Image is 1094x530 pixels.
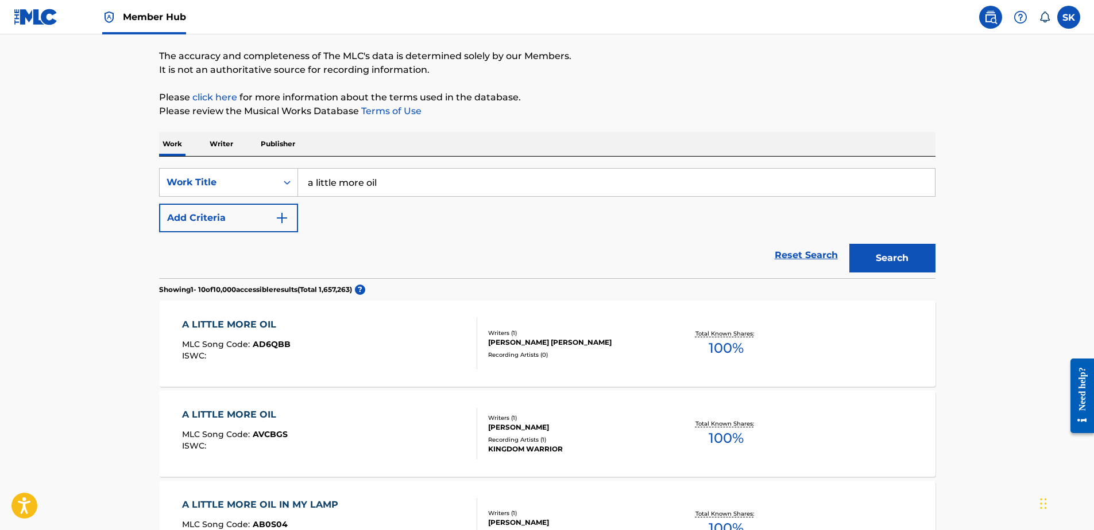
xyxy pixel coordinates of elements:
span: MLC Song Code : [182,519,253,529]
p: Total Known Shares: [695,419,757,428]
button: Add Criteria [159,204,298,232]
div: Writers ( 1 ) [488,414,662,422]
img: MLC Logo [14,9,58,25]
span: 100 % [709,428,744,449]
div: KINGDOM WARRIOR [488,444,662,454]
p: Publisher [257,132,299,156]
p: Showing 1 - 10 of 10,000 accessible results (Total 1,657,263 ) [159,285,352,295]
span: ISWC : [182,350,209,361]
p: Total Known Shares: [695,509,757,518]
img: help [1014,10,1027,24]
div: Writers ( 1 ) [488,509,662,517]
div: Recording Artists ( 1 ) [488,435,662,444]
a: A LITTLE MORE OILMLC Song Code:AD6QBBISWC:Writers (1)[PERSON_NAME] [PERSON_NAME]Recording Artists... [159,301,935,387]
a: Terms of Use [359,106,422,116]
iframe: Resource Center [1062,350,1094,442]
p: Writer [206,132,237,156]
div: A LITTLE MORE OIL [182,408,288,422]
p: Please review the Musical Works Database [159,104,935,118]
div: Writers ( 1 ) [488,329,662,337]
a: click here [192,92,237,103]
span: Member Hub [123,10,186,24]
img: 9d2ae6d4665cec9f34b9.svg [275,211,289,225]
div: Notifications [1039,11,1050,23]
div: User Menu [1057,6,1080,29]
div: [PERSON_NAME] [488,422,662,432]
div: A LITTLE MORE OIL IN MY LAMP [182,498,344,512]
p: Total Known Shares: [695,329,757,338]
span: AB0S04 [253,519,288,529]
img: search [984,10,998,24]
span: 100 % [709,338,744,358]
form: Search Form [159,168,935,278]
a: Public Search [979,6,1002,29]
button: Search [849,244,935,272]
div: Recording Artists ( 0 ) [488,350,662,359]
p: Work [159,132,185,156]
div: Drag [1040,486,1047,521]
img: Top Rightsholder [102,10,116,24]
div: Help [1009,6,1032,29]
span: MLC Song Code : [182,339,253,349]
div: Work Title [167,176,270,189]
div: [PERSON_NAME] [PERSON_NAME] [488,337,662,348]
span: AVCBGS [253,429,288,439]
span: ? [355,285,365,295]
a: A LITTLE MORE OILMLC Song Code:AVCBGSISWC:Writers (1)[PERSON_NAME]Recording Artists (1)KINGDOM WA... [159,391,935,477]
a: Reset Search [769,243,844,268]
span: MLC Song Code : [182,429,253,439]
p: It is not an authoritative source for recording information. [159,63,935,77]
div: [PERSON_NAME] [488,517,662,528]
p: The accuracy and completeness of The MLC's data is determined solely by our Members. [159,49,935,63]
p: Please for more information about the terms used in the database. [159,91,935,104]
span: ISWC : [182,441,209,451]
div: A LITTLE MORE OIL [182,318,291,332]
iframe: Chat Widget [1037,475,1094,530]
span: AD6QBB [253,339,291,349]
